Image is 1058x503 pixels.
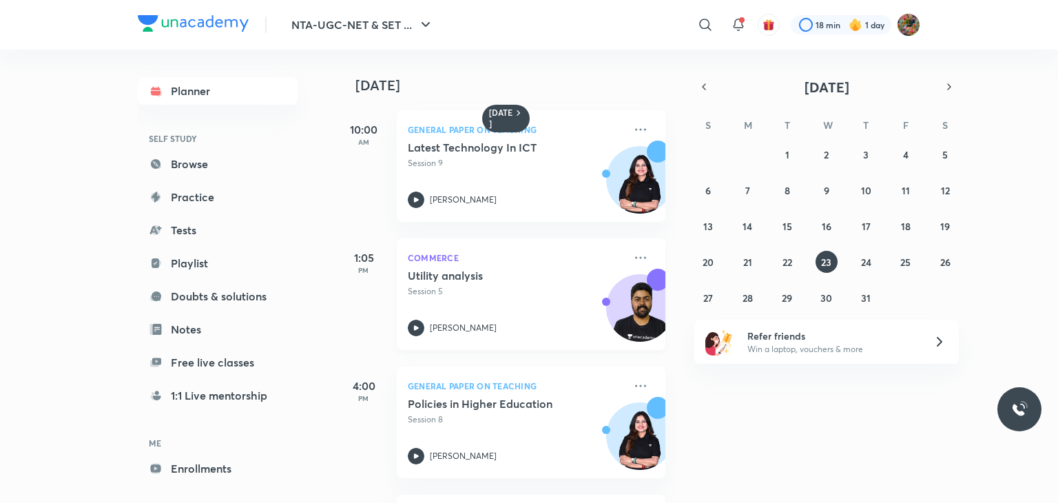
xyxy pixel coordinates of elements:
[703,220,713,233] abbr: July 13, 2025
[855,179,877,201] button: July 10, 2025
[408,157,624,170] p: Session 9
[430,322,497,334] p: [PERSON_NAME]
[849,18,862,32] img: streak
[138,431,298,455] h6: ME
[747,329,917,343] h6: Refer friends
[900,256,911,269] abbr: July 25, 2025
[736,215,758,237] button: July 14, 2025
[782,256,792,269] abbr: July 22, 2025
[336,266,391,274] p: PM
[824,148,829,161] abbr: July 2, 2025
[941,184,950,197] abbr: July 12, 2025
[861,256,871,269] abbr: July 24, 2025
[138,283,298,310] a: Doubts & solutions
[934,251,956,273] button: July 26, 2025
[776,215,798,237] button: July 15, 2025
[895,251,917,273] button: July 25, 2025
[607,154,673,220] img: Avatar
[336,378,391,394] h5: 4:00
[336,121,391,138] h5: 10:00
[705,119,711,132] abbr: Sunday
[138,249,298,277] a: Playlist
[355,77,679,94] h4: [DATE]
[408,249,624,266] p: Commerce
[785,119,790,132] abbr: Tuesday
[776,287,798,309] button: July 29, 2025
[138,183,298,211] a: Practice
[805,78,849,96] span: [DATE]
[705,184,711,197] abbr: July 6, 2025
[408,121,624,138] p: General Paper on Teaching
[861,184,871,197] abbr: July 10, 2025
[822,220,831,233] abbr: July 16, 2025
[697,215,719,237] button: July 13, 2025
[489,107,513,130] h6: [DATE]
[942,148,948,161] abbr: July 5, 2025
[138,382,298,409] a: 1:1 Live mentorship
[863,148,869,161] abbr: July 3, 2025
[408,141,579,154] h5: Latest Technology In ICT
[863,119,869,132] abbr: Thursday
[934,179,956,201] button: July 12, 2025
[283,11,442,39] button: NTA-UGC-NET & SET ...
[816,179,838,201] button: July 9, 2025
[138,216,298,244] a: Tests
[855,143,877,165] button: July 3, 2025
[776,251,798,273] button: July 22, 2025
[703,291,713,305] abbr: July 27, 2025
[816,251,838,273] button: July 23, 2025
[940,220,950,233] abbr: July 19, 2025
[430,450,497,462] p: [PERSON_NAME]
[823,119,833,132] abbr: Wednesday
[776,179,798,201] button: July 8, 2025
[782,220,792,233] abbr: July 15, 2025
[940,256,951,269] abbr: July 26, 2025
[903,119,909,132] abbr: Friday
[705,328,733,356] img: referral
[430,194,497,206] p: [PERSON_NAME]
[901,220,911,233] abbr: July 18, 2025
[776,143,798,165] button: July 1, 2025
[782,291,792,305] abbr: July 29, 2025
[697,179,719,201] button: July 6, 2025
[607,410,673,476] img: Avatar
[895,143,917,165] button: July 4, 2025
[816,287,838,309] button: July 30, 2025
[138,349,298,376] a: Free live classes
[336,249,391,266] h5: 1:05
[703,256,714,269] abbr: July 20, 2025
[821,256,831,269] abbr: July 23, 2025
[785,148,789,161] abbr: July 1, 2025
[758,14,780,36] button: avatar
[408,269,579,283] h5: Utility analysis
[408,378,624,394] p: General Paper on Teaching
[697,251,719,273] button: July 20, 2025
[785,184,790,197] abbr: July 8, 2025
[903,148,909,161] abbr: July 4, 2025
[855,251,877,273] button: July 24, 2025
[763,19,775,31] img: avatar
[336,138,391,146] p: AM
[138,77,298,105] a: Planner
[902,184,910,197] abbr: July 11, 2025
[138,15,249,35] a: Company Logo
[895,215,917,237] button: July 18, 2025
[862,220,871,233] abbr: July 17, 2025
[855,215,877,237] button: July 17, 2025
[895,179,917,201] button: July 11, 2025
[942,119,948,132] abbr: Saturday
[714,77,940,96] button: [DATE]
[855,287,877,309] button: July 31, 2025
[1011,401,1028,418] img: ttu
[408,285,624,298] p: Session 5
[138,15,249,32] img: Company Logo
[861,291,871,305] abbr: July 31, 2025
[138,150,298,178] a: Browse
[697,287,719,309] button: July 27, 2025
[138,127,298,150] h6: SELF STUDY
[824,184,829,197] abbr: July 9, 2025
[743,291,753,305] abbr: July 28, 2025
[736,287,758,309] button: July 28, 2025
[745,184,750,197] abbr: July 7, 2025
[744,119,752,132] abbr: Monday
